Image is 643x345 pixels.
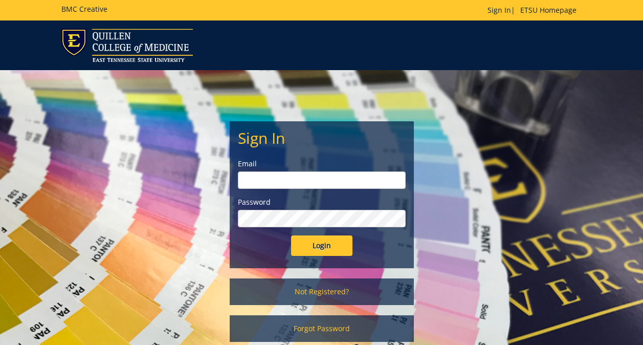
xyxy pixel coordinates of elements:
a: Sign In [487,5,511,15]
label: Email [238,159,406,169]
a: Forgot Password [230,315,414,342]
h5: BMC Creative [61,5,107,13]
input: Login [291,235,352,256]
p: | [487,5,582,15]
a: ETSU Homepage [515,5,582,15]
img: ETSU logo [61,29,193,62]
label: Password [238,197,406,207]
a: Not Registered? [230,278,414,305]
h2: Sign In [238,130,406,146]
